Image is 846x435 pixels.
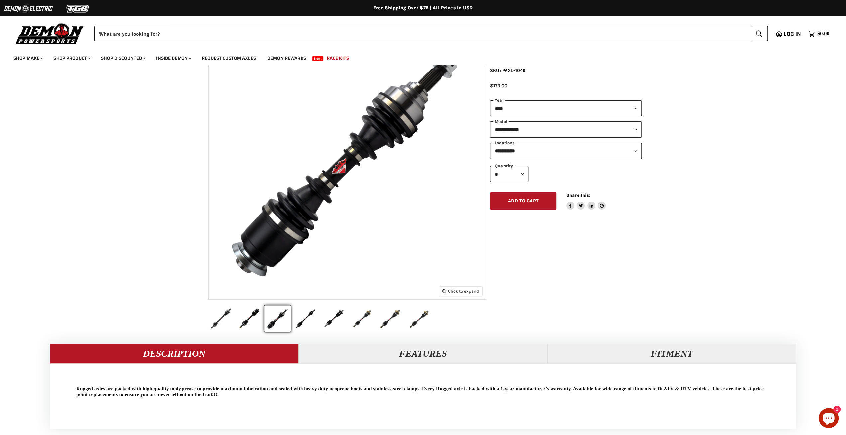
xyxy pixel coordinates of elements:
select: year [490,100,642,117]
a: $0.00 [805,29,833,39]
span: Add to cart [508,198,539,204]
span: $179.00 [490,83,507,89]
button: Arctic Cat 400 Rugged Performance Axle thumbnail [236,305,262,332]
select: Quantity [490,166,528,182]
a: Log in [781,31,805,37]
a: Request Custom Axles [197,51,261,65]
form: Product [94,26,768,41]
button: Description [50,344,299,363]
span: New! [312,56,324,61]
span: Log in [784,30,801,38]
a: Demon Rewards [262,51,311,65]
a: Inside Demon [151,51,195,65]
input: When autocomplete results are available use up and down arrows to review and enter to select [94,26,750,41]
p: Rugged axles are packed with high quality moly grease to provide maximum lubrication and sealed w... [76,386,770,398]
button: Arctic Cat 400 Rugged Performance Axle thumbnail [321,305,347,332]
img: TGB Logo 2 [53,2,103,15]
aside: Share this: [566,192,606,210]
span: $0.00 [817,31,829,37]
div: SKU: PAXL-1049 [490,67,642,74]
button: Fitment [547,344,796,363]
button: Features [299,344,547,363]
button: Click to expand [439,287,482,296]
button: Arctic Cat 400 Rugged Performance Axle thumbnail [264,305,291,332]
img: Arctic Cat 400 Rugged Performance Axle [209,22,486,299]
select: keys [490,143,642,159]
button: Arctic Cat 400 Rugged Performance Axle thumbnail [377,305,404,332]
span: Share this: [566,193,590,198]
button: Search [750,26,768,41]
a: Race Kits [322,51,354,65]
img: Demon Powersports [13,22,86,45]
button: Arctic Cat 400 Rugged Performance Axle thumbnail [293,305,319,332]
button: Arctic Cat 400 Rugged Performance Axle thumbnail [208,305,234,332]
inbox-online-store-chat: Shopify online store chat [817,408,841,430]
a: Shop Product [48,51,95,65]
ul: Main menu [8,49,828,65]
select: modal-name [490,121,642,138]
img: Demon Electric Logo 2 [3,2,53,15]
button: Arctic Cat 400 Rugged Performance Axle thumbnail [406,305,432,332]
button: Add to cart [490,192,556,210]
a: Shop Make [8,51,47,65]
button: Arctic Cat 400 Rugged Performance Axle thumbnail [349,305,375,332]
span: Click to expand [442,289,479,294]
div: Free Shipping Over $75 | All Prices In USD [157,5,689,11]
a: Shop Discounted [96,51,150,65]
